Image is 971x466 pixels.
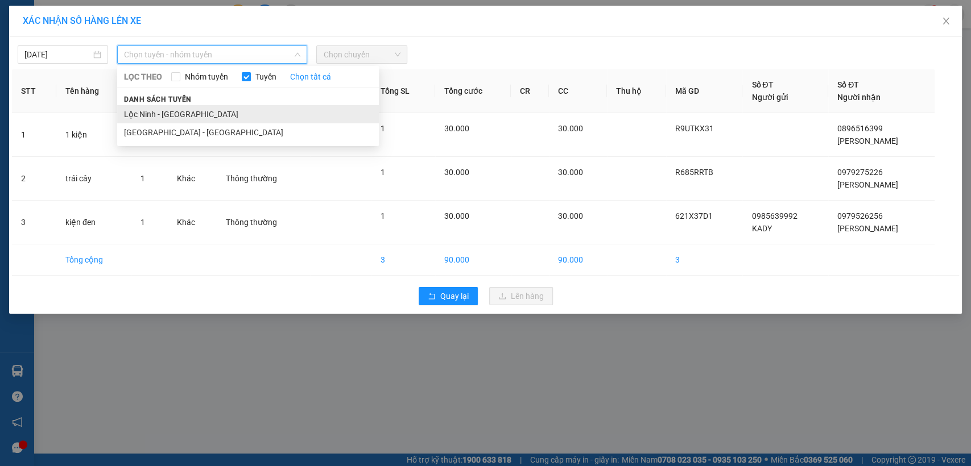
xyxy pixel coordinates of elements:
span: LỌC THEO [124,70,162,83]
span: Chọn chuyến [323,46,400,63]
li: Lộc Ninh - [GEOGRAPHIC_DATA] [117,105,379,123]
span: 1 [381,124,385,133]
td: 2 [12,157,56,201]
li: [GEOGRAPHIC_DATA] - [GEOGRAPHIC_DATA] [117,123,379,142]
span: 0979526256 [837,211,883,220]
span: Danh sách tuyến [117,94,199,105]
span: XÁC NHẬN SỐ HÀNG LÊN XE [23,15,141,26]
span: Nhóm tuyến [180,70,233,83]
td: Thông thường [217,201,310,244]
th: Tổng cước [435,69,511,113]
td: Tổng cộng [56,244,131,276]
button: rollbackQuay lại [419,287,478,305]
span: R685RRTB [675,168,713,177]
span: 0896516399 [837,124,883,133]
span: 1 [381,168,385,177]
span: Tuyến [251,70,281,83]
td: 3 [371,244,435,276]
span: KADY [751,224,771,233]
span: 30.000 [558,168,583,177]
div: VP [GEOGRAPHIC_DATA] [133,10,249,37]
th: Tên hàng [56,69,131,113]
td: kiện đen [56,201,131,244]
span: Người gửi [751,93,788,102]
div: 30.000 [131,80,250,95]
span: rollback [428,292,436,301]
span: Nhận: [133,11,160,23]
a: Chọn tất cả [290,70,331,83]
button: Close [930,6,962,38]
td: Khác [168,201,217,244]
th: CC [549,69,607,113]
input: 15/10/2025 [24,48,91,61]
td: 3 [12,201,56,244]
span: 30.000 [444,168,469,177]
span: Số ĐT [837,80,859,89]
th: CR [511,69,549,113]
th: Tổng SL [371,69,435,113]
span: 30.000 [558,211,583,220]
td: trái cây [56,157,131,201]
td: 90.000 [435,244,511,276]
span: 1 [141,174,145,183]
button: uploadLên hàng [489,287,553,305]
span: 30.000 [444,124,469,133]
span: 1 [141,218,145,227]
span: 0979275226 [837,168,883,177]
span: down [294,51,301,58]
span: 0985639992 [751,211,797,220]
td: Khác [168,157,217,201]
th: Thu hộ [607,69,666,113]
span: [PERSON_NAME] [837,224,898,233]
td: 3 [666,244,742,276]
span: 621X37D1 [675,211,713,220]
span: 1 [381,211,385,220]
span: 30.000 [558,124,583,133]
span: Số ĐT [751,80,773,89]
span: Chọn tuyến - nhóm tuyến [124,46,300,63]
div: VP [GEOGRAPHIC_DATA] [10,10,125,37]
span: [PERSON_NAME] [837,136,898,145]
span: DĐ: [133,59,150,71]
th: STT [12,69,56,113]
span: sieu thi eon [150,53,238,73]
td: 1 [12,113,56,157]
span: close [941,16,951,26]
span: Gửi: [10,11,27,23]
span: [PERSON_NAME] [837,180,898,189]
th: Mã GD [666,69,742,113]
span: 30.000 [444,211,469,220]
span: Quay lại [440,290,469,302]
td: Thông thường [217,157,310,201]
span: CC : [131,82,147,94]
span: R9UTKX31 [675,124,714,133]
div: 0986706470 [133,37,249,53]
td: 1 kiện [56,113,131,157]
td: 90.000 [549,244,607,276]
span: Người nhận [837,93,881,102]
